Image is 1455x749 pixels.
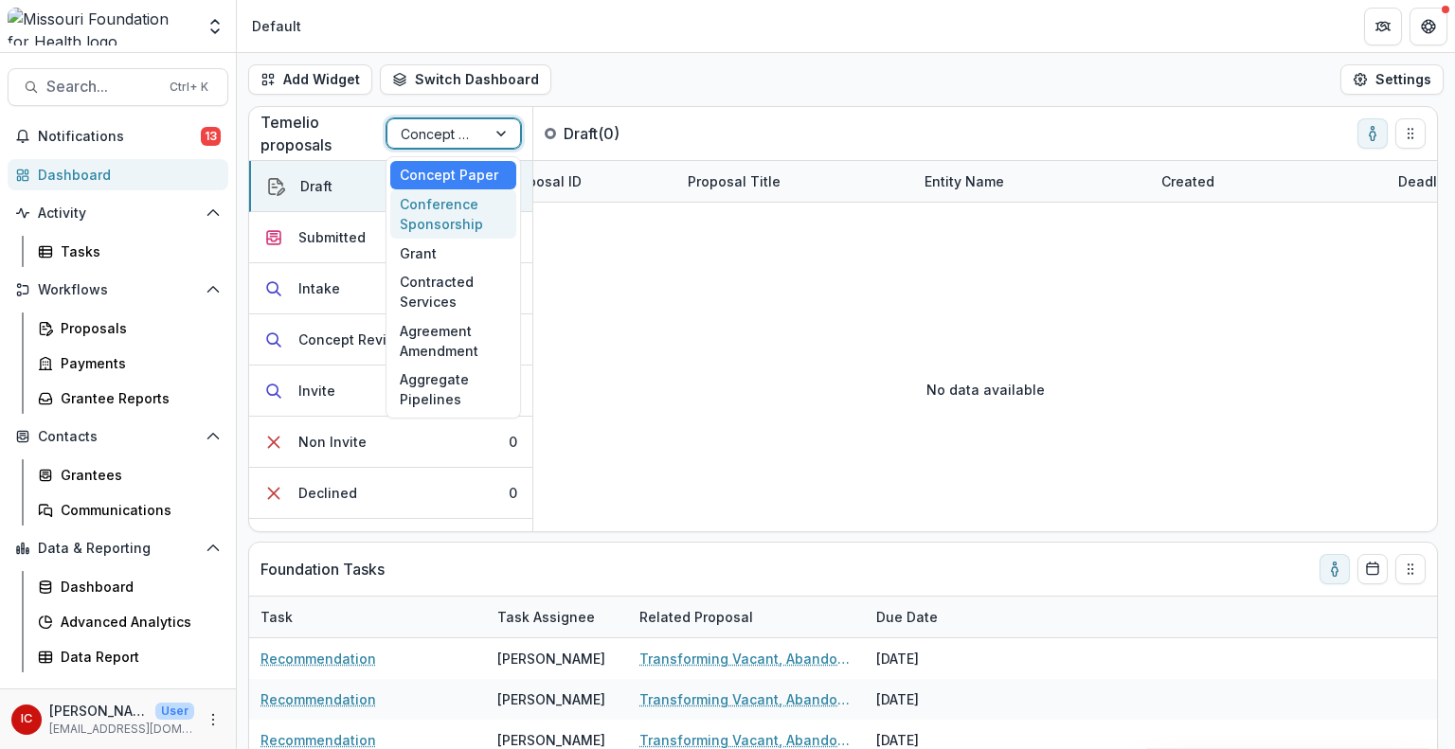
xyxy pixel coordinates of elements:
div: Non Invite [298,432,367,452]
button: More [202,708,225,731]
button: Drag [1395,118,1426,149]
span: Activity [38,205,198,222]
div: Related Proposal [628,597,865,637]
p: [PERSON_NAME] [49,701,148,721]
a: Advanced Analytics [30,606,228,637]
button: toggle-assigned-to-me [1320,554,1350,584]
div: 0 [509,483,517,503]
a: Data Report [30,641,228,672]
button: Settings [1340,64,1444,95]
p: Temelio proposals [260,111,386,156]
button: Open Contacts [8,421,228,452]
p: [EMAIL_ADDRESS][DOMAIN_NAME] [49,721,194,738]
div: Submitted [298,227,366,247]
div: Entity Name [913,161,1150,202]
div: Created [1150,161,1387,202]
a: Transforming Vacant, Abandoned, and Deteriorated (VAD) Properties through Court-Supervised Tax Sa... [639,649,853,669]
img: Missouri Foundation for Health logo [8,8,194,45]
button: Switch Dashboard [380,64,551,95]
div: Created [1150,171,1226,191]
div: Agreement Amendment [390,316,516,366]
p: User [155,703,194,720]
button: Concept Review0 [249,314,532,366]
div: [DATE] [865,638,1007,679]
div: [PERSON_NAME] [497,649,605,669]
div: Concept Paper [390,161,516,190]
a: Transforming Vacant, Abandoned, and Deteriorated (VAD) Properties through Court-Supervised Tax Sa... [639,689,853,709]
div: 0 [509,432,517,452]
div: Ivory Clarke [21,713,32,725]
a: Tasks [30,236,228,267]
button: Get Help [1410,8,1447,45]
a: Recommendation [260,649,376,669]
button: Non Invite0 [249,417,532,468]
div: Due Date [865,597,1007,637]
div: Advanced Analytics [61,612,213,632]
button: Draft0 [249,161,532,212]
div: Dashboard [61,577,213,597]
a: Dashboard [8,159,228,190]
div: Invite [298,381,335,401]
div: Data Report [61,647,213,667]
button: Partners [1364,8,1402,45]
div: Grantees [61,465,213,485]
button: Intake0 [249,263,532,314]
button: Open Data & Reporting [8,533,228,563]
div: Draft [300,176,332,196]
button: Drag [1395,554,1426,584]
span: Workflows [38,282,198,298]
div: Tasks [61,241,213,261]
div: Grantee Reports [61,388,213,408]
div: Task Assignee [486,597,628,637]
div: Task Assignee [486,607,606,627]
a: Dashboard [30,571,228,602]
p: No data available [926,380,1045,400]
div: Task [249,607,304,627]
div: Ctrl + K [166,77,212,98]
div: Grant [390,239,516,268]
button: Open Activity [8,198,228,228]
div: Contracted Services [390,267,516,316]
span: Search... [46,78,158,96]
div: [PERSON_NAME] [497,689,605,709]
div: Related Proposal [628,607,764,627]
button: Calendar [1357,554,1388,584]
span: Data & Reporting [38,541,198,557]
button: toggle-assigned-to-me [1357,118,1388,149]
div: Payments [61,353,213,373]
a: Communications [30,494,228,526]
a: Recommendation [260,689,376,709]
span: Notifications [38,129,201,145]
div: Proposal Title [676,161,913,202]
button: Search... [8,68,228,106]
div: Task [249,597,486,637]
button: Notifications13 [8,121,228,152]
button: Submitted0 [249,212,532,263]
div: Aggregate Pipelines [390,366,516,415]
nav: breadcrumb [244,12,309,40]
p: Draft ( 0 ) [564,122,706,145]
div: Declined [298,483,357,503]
div: Internal Proposal ID [440,161,676,202]
span: 13 [201,127,221,146]
div: Default [252,16,301,36]
button: Open entity switcher [202,8,228,45]
div: Intake [298,278,340,298]
a: Grantees [30,459,228,490]
a: Grantee Reports [30,383,228,414]
button: Declined0 [249,468,532,519]
div: Concept Review [298,330,406,349]
div: Proposal Title [676,171,792,191]
div: Communications [61,500,213,520]
div: Due Date [865,607,949,627]
button: Add Widget [248,64,372,95]
div: [DATE] [865,679,1007,720]
a: Proposals [30,312,228,344]
button: Invite0 [249,366,532,417]
div: Proposals [61,318,213,338]
div: Dashboard [38,165,213,185]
